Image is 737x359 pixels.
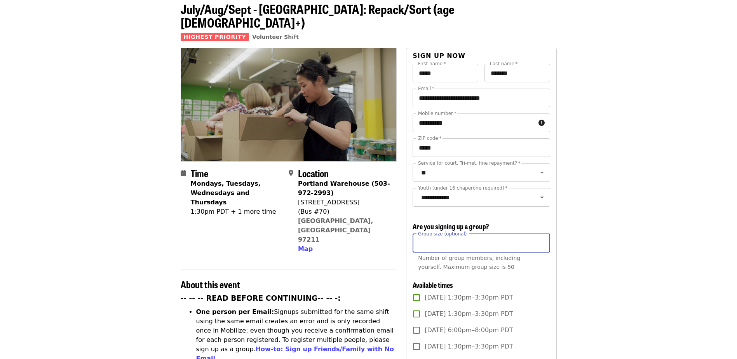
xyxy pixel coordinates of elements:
strong: Portland Warehouse (503-972-2993) [298,180,390,197]
label: Mobile number [418,111,456,116]
span: Sign up now [413,52,465,59]
label: Service for court, Tri-met, fine repayment? [418,161,521,166]
input: [object Object] [413,234,550,253]
span: Highest Priority [181,33,249,41]
a: [GEOGRAPHIC_DATA], [GEOGRAPHIC_DATA] 97211 [298,217,373,243]
label: Youth (under 16 chaperone required) [418,186,507,190]
button: Open [537,167,547,178]
label: Email [418,86,434,91]
span: [DATE] 1:30pm–3:30pm PDT [425,293,513,302]
strong: Mondays, Tuesdays, Wednesdays and Thursdays [191,180,261,206]
span: [DATE] 1:30pm–3:30pm PDT [425,309,513,319]
div: (Bus #70) [298,207,390,216]
div: [STREET_ADDRESS] [298,198,390,207]
label: Last name [490,61,517,66]
i: calendar icon [181,169,186,177]
span: About this event [181,277,240,291]
span: [DATE] 6:00pm–8:00pm PDT [425,326,513,335]
span: Are you signing up a group? [413,221,489,231]
input: Mobile number [413,113,535,132]
span: Map [298,245,313,253]
input: Last name [484,64,550,82]
img: July/Aug/Sept - Portland: Repack/Sort (age 8+) organized by Oregon Food Bank [181,48,397,161]
i: map-marker-alt icon [289,169,293,177]
a: Volunteer Shift [252,34,299,40]
input: Email [413,89,550,107]
strong: -- -- -- READ BEFORE CONTINUING-- -- -: [181,294,341,302]
button: Map [298,244,313,254]
div: 1:30pm PDT + 1 more time [191,207,282,216]
span: Available times [413,280,453,290]
input: ZIP code [413,138,550,157]
strong: One person per Email: [196,308,274,315]
label: ZIP code [418,136,441,141]
button: Open [537,192,547,203]
i: circle-info icon [538,119,545,127]
span: Number of group members, including yourself. Maximum group size is 50 [418,255,520,270]
span: Time [191,166,208,180]
label: First name [418,61,446,66]
span: Group size (optional) [418,231,467,236]
input: First name [413,64,478,82]
span: [DATE] 1:30pm–3:30pm PDT [425,342,513,351]
span: Location [298,166,329,180]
